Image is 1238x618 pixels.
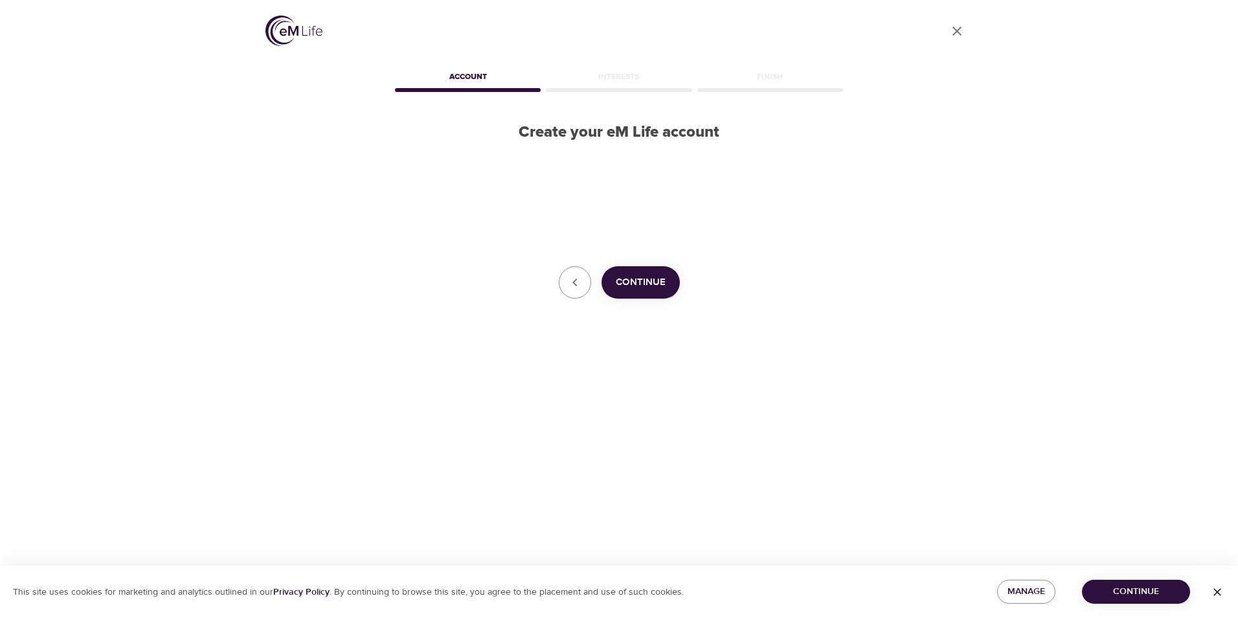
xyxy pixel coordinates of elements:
[941,16,973,47] a: close
[602,266,680,299] button: Continue
[616,274,666,291] span: Continue
[392,123,846,142] h2: Create your eM Life account
[1092,584,1180,600] span: Continue
[273,586,330,598] a: Privacy Policy
[1007,584,1045,600] span: Manage
[997,580,1055,604] button: Manage
[265,16,322,46] img: logo
[1082,580,1190,604] button: Continue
